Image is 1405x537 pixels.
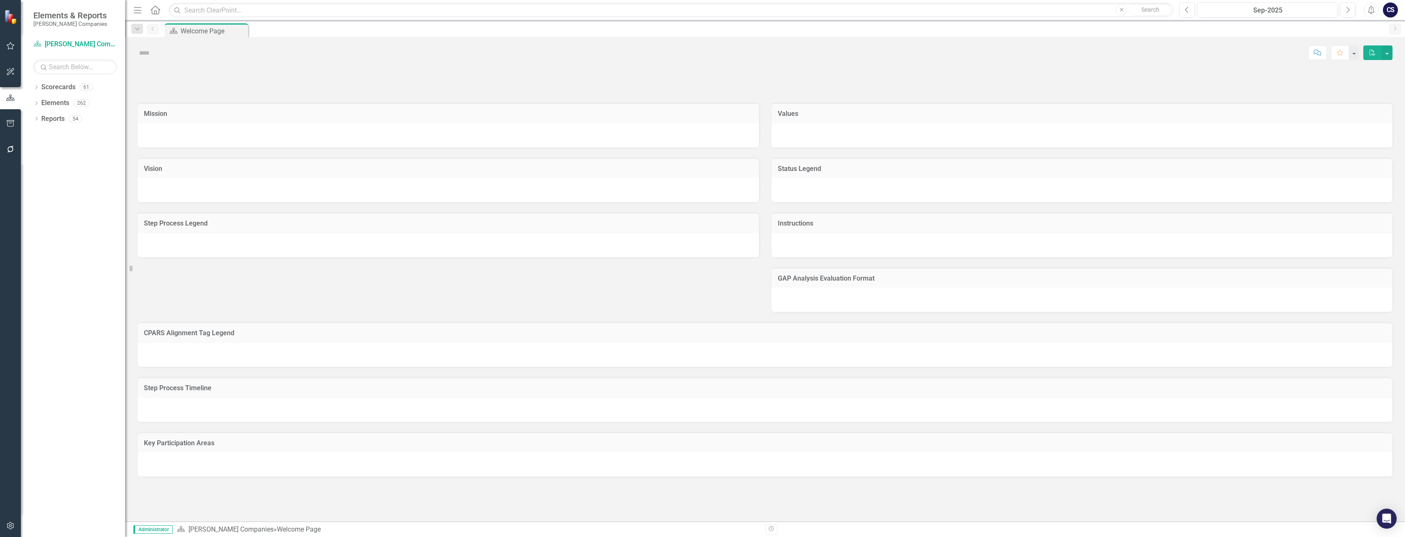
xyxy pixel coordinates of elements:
[33,40,117,49] a: [PERSON_NAME] Companies
[277,525,321,533] div: Welcome Page
[41,114,65,124] a: Reports
[33,20,107,27] small: [PERSON_NAME] Companies
[144,439,1386,447] h3: Key Participation Areas
[80,84,93,91] div: 61
[33,10,107,20] span: Elements & Reports
[4,10,19,24] img: ClearPoint Strategy
[133,525,173,534] span: Administrator
[1383,3,1398,18] button: CS
[144,165,753,173] h3: Vision
[778,110,1387,118] h3: Values
[144,384,1386,392] h3: Step Process Timeline
[169,3,1173,18] input: Search ClearPoint...
[1197,3,1338,18] button: Sep-2025
[778,275,1387,282] h3: GAP Analysis Evaluation Format
[778,165,1387,173] h3: Status Legend
[73,100,90,107] div: 262
[144,329,1386,337] h3: CPARS Alignment Tag Legend
[778,220,1387,227] h3: Instructions
[181,26,246,36] div: Welcome Page
[189,525,274,533] a: [PERSON_NAME] Companies
[177,525,759,534] div: »
[144,220,753,227] h3: Step Process Legend
[1200,5,1335,15] div: Sep-2025
[138,46,151,60] img: Not Defined
[144,110,753,118] h3: Mission
[69,115,82,122] div: 54
[41,98,69,108] a: Elements
[1141,6,1159,13] span: Search
[33,60,117,74] input: Search Below...
[41,83,75,92] a: Scorecards
[1377,509,1397,529] div: Open Intercom Messenger
[1129,4,1171,16] button: Search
